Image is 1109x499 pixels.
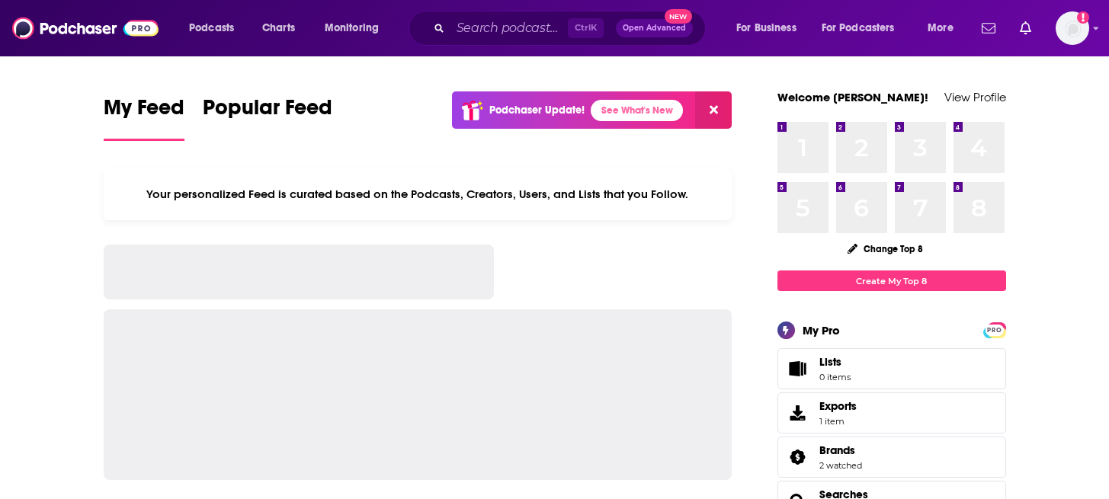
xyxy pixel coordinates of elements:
[104,94,184,141] a: My Feed
[178,16,254,40] button: open menu
[917,16,973,40] button: open menu
[777,348,1006,389] a: Lists
[819,399,857,413] span: Exports
[777,392,1006,433] a: Exports
[1056,11,1089,45] button: Show profile menu
[783,446,813,468] a: Brands
[838,239,933,258] button: Change Top 8
[314,16,399,40] button: open menu
[423,11,720,46] div: Search podcasts, credits, & more...
[1014,15,1037,41] a: Show notifications dropdown
[568,18,604,38] span: Ctrl K
[252,16,304,40] a: Charts
[1056,11,1089,45] img: User Profile
[986,324,1004,335] a: PRO
[623,24,686,32] span: Open Advanced
[783,358,813,379] span: Lists
[203,94,332,130] span: Popular Feed
[819,460,862,471] a: 2 watched
[777,270,1006,291] a: Create My Top 8
[450,16,568,40] input: Search podcasts, credits, & more...
[819,355,841,369] span: Lists
[819,355,851,369] span: Lists
[203,94,332,141] a: Popular Feed
[189,18,234,39] span: Podcasts
[783,402,813,424] span: Exports
[489,104,585,117] p: Podchaser Update!
[976,15,1002,41] a: Show notifications dropdown
[986,325,1004,336] span: PRO
[777,90,928,104] a: Welcome [PERSON_NAME]!
[819,372,851,382] span: 0 items
[777,437,1006,478] span: Brands
[12,14,159,43] img: Podchaser - Follow, Share and Rate Podcasts
[819,416,857,427] span: 1 item
[822,18,895,39] span: For Podcasters
[726,16,816,40] button: open menu
[928,18,954,39] span: More
[104,94,184,130] span: My Feed
[944,90,1006,104] a: View Profile
[591,100,683,121] a: See What's New
[1077,11,1089,24] svg: Add a profile image
[104,168,732,220] div: Your personalized Feed is curated based on the Podcasts, Creators, Users, and Lists that you Follow.
[812,16,917,40] button: open menu
[1056,11,1089,45] span: Logged in as khileman
[325,18,379,39] span: Monitoring
[819,443,855,457] span: Brands
[616,19,693,37] button: Open AdvancedNew
[262,18,295,39] span: Charts
[736,18,796,39] span: For Business
[803,323,840,337] div: My Pro
[665,9,692,24] span: New
[819,443,862,457] a: Brands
